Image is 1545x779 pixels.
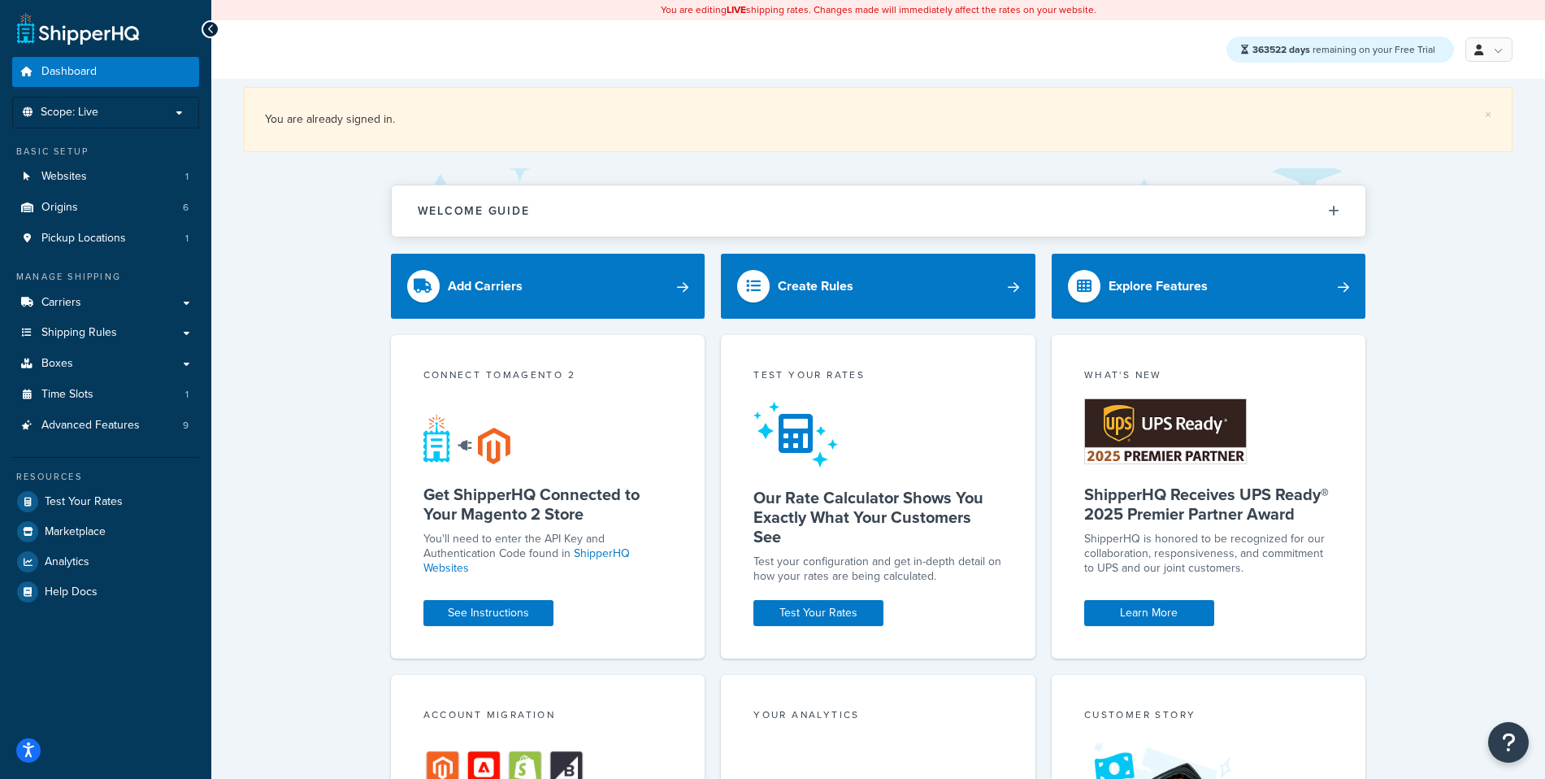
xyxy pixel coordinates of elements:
span: Analytics [45,555,89,569]
a: Marketplace [12,517,199,546]
a: Carriers [12,288,199,318]
a: Time Slots1 [12,380,199,410]
a: ShipperHQ Websites [423,545,630,577]
a: Test Your Rates [753,600,883,626]
a: Shipping Rules [12,318,199,348]
button: Welcome Guide [392,185,1365,237]
p: ShipperHQ is honored to be recognized for our collaboration, responsiveness, and commitment to UP... [1084,532,1334,576]
div: Your Analytics [753,707,1003,726]
a: Add Carriers [391,254,705,319]
span: Websites [41,170,87,184]
div: Connect to Magento 2 [423,368,673,386]
span: 6 [183,201,189,215]
li: Time Slots [12,380,199,410]
a: Test Your Rates [12,487,199,516]
a: Boxes [12,349,199,379]
span: Carriers [41,296,81,310]
a: Origins6 [12,193,199,223]
span: Pickup Locations [41,232,126,246]
div: Customer Story [1084,707,1334,726]
a: Help Docs [12,577,199,607]
span: Time Slots [41,388,93,402]
div: Test your configuration and get in-depth detail on how your rates are being calculated. [753,555,1003,584]
div: Basic Setup [12,145,199,159]
span: Scope: Live [41,106,98,120]
div: You are already signed in. [265,108,1491,131]
a: Learn More [1084,600,1214,626]
a: Create Rules [721,254,1035,319]
a: See Instructions [423,600,553,626]
span: Help Docs [45,585,98,599]
b: LIVE [727,2,746,17]
span: 1 [185,388,189,402]
span: Origins [41,201,78,215]
span: Boxes [41,357,73,371]
a: Dashboard [12,57,199,87]
button: Open Resource Center [1488,722,1529,763]
span: Dashboard [41,65,97,79]
span: Test Your Rates [45,495,123,509]
span: Shipping Rules [41,326,117,340]
h2: Welcome Guide [418,205,530,217]
a: Advanced Features9 [12,411,199,441]
a: Analytics [12,547,199,577]
a: Websites1 [12,162,199,192]
li: Pickup Locations [12,224,199,254]
div: Resources [12,470,199,484]
img: connect-shq-magento-24cdf84b.svg [423,414,510,464]
span: Advanced Features [41,419,140,433]
div: Manage Shipping [12,270,199,284]
li: Websites [12,162,199,192]
h5: ShipperHQ Receives UPS Ready® 2025 Premier Partner Award [1084,485,1334,524]
div: Test your rates [753,368,1003,386]
a: × [1485,108,1491,121]
p: You'll need to enter the API Key and Authentication Code found in [423,532,673,576]
h5: Our Rate Calculator Shows You Exactly What Your Customers See [753,488,1003,546]
span: remaining on your Free Trial [1252,42,1435,57]
div: Account Migration [423,707,673,726]
span: Marketplace [45,525,106,539]
span: 1 [185,170,189,184]
div: Explore Features [1109,275,1208,298]
div: Create Rules [778,275,853,298]
h5: Get ShipperHQ Connected to Your Magento 2 Store [423,485,673,524]
div: What's New [1084,368,1334,386]
div: Add Carriers [448,275,523,298]
a: Pickup Locations1 [12,224,199,254]
span: 9 [183,419,189,433]
li: Origins [12,193,199,223]
a: Explore Features [1052,254,1366,319]
li: Advanced Features [12,411,199,441]
span: 1 [185,232,189,246]
strong: 363522 days [1252,42,1310,57]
